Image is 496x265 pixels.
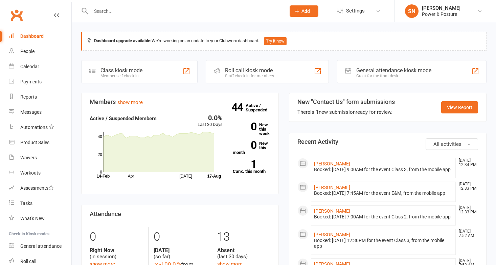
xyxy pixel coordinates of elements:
div: General attendance kiosk mode [356,67,431,74]
div: Roll call [20,259,36,264]
strong: Right Now [90,247,143,254]
div: Great for the front desk [356,74,431,78]
div: (last 30 days) [217,247,270,260]
a: 0New this month [233,141,270,155]
strong: Dashboard upgrade available: [94,38,152,43]
a: show more [117,99,143,105]
a: [PERSON_NAME] [314,185,350,190]
div: Last 30 Days [198,114,223,128]
div: (so far) [154,247,207,260]
a: Messages [9,105,71,120]
a: Product Sales [9,135,71,150]
div: [PERSON_NAME] [422,5,460,11]
div: Reports [20,94,37,100]
a: 0New this week [233,123,270,136]
div: 0.0% [198,114,223,121]
div: (in session) [90,247,143,260]
time: [DATE] 7:52 AM [455,229,478,238]
h3: New "Contact Us" form submissions [297,99,395,105]
button: All activities [426,138,478,150]
a: 44Active / Suspended [246,98,275,117]
div: SN [405,4,419,18]
div: Messages [20,109,42,115]
strong: 1 [233,159,256,169]
a: Reports [9,89,71,105]
strong: 0 [233,140,256,150]
div: Power & Posture [422,11,460,17]
span: All activities [433,141,461,147]
strong: Absent [217,247,270,254]
div: There is new submission ready for review. [297,108,395,116]
a: Automations [9,120,71,135]
strong: [DATE] [154,247,207,254]
time: [DATE] 12:33 PM [455,206,478,214]
div: General attendance [20,243,62,249]
h3: Recent Activity [297,138,478,145]
a: View Report [441,101,478,113]
div: 0 [90,227,143,247]
time: [DATE] 12:33 PM [455,182,478,191]
button: Add [290,5,318,17]
div: Automations [20,125,48,130]
a: What's New [9,211,71,226]
div: Calendar [20,64,39,69]
div: People [20,49,35,54]
strong: Active / Suspended Members [90,115,157,122]
a: General attendance kiosk mode [9,239,71,254]
a: Workouts [9,165,71,181]
div: Assessments [20,185,54,191]
a: Tasks [9,196,71,211]
button: Try it now [264,37,287,45]
strong: 0 [233,122,256,132]
a: [PERSON_NAME] [314,161,350,166]
div: 13 [217,227,270,247]
span: Add [301,8,310,14]
h3: Members [90,99,270,105]
div: Waivers [20,155,37,160]
div: Booked: [DATE] 9:00AM for the event Class 3, from the mobile app [314,167,453,173]
h3: Attendance [90,211,270,217]
div: Booked: [DATE] 7:00AM for the event Class 2, from the mobile app [314,214,453,220]
div: Payments [20,79,42,84]
div: Member self check-in [100,74,142,78]
a: Dashboard [9,29,71,44]
div: We're working on an update to your Clubworx dashboard. [81,32,487,51]
input: Search... [89,6,281,16]
a: [PERSON_NAME] [314,232,350,237]
div: Booked: [DATE] 12:30PM for the event Class 3, from the mobile app [314,238,453,249]
div: Workouts [20,170,41,176]
div: Roll call kiosk mode [225,67,274,74]
a: Assessments [9,181,71,196]
time: [DATE] 12:34 PM [455,158,478,167]
a: Waivers [9,150,71,165]
div: 0 [154,227,207,247]
div: Class kiosk mode [100,67,142,74]
div: Product Sales [20,140,49,145]
div: Dashboard [20,33,44,39]
a: Calendar [9,59,71,74]
div: What's New [20,216,45,221]
a: People [9,44,71,59]
div: Booked: [DATE] 7:45AM for the event E&M, from the mobile app [314,190,453,196]
div: Tasks [20,201,32,206]
div: Staff check-in for members [225,74,274,78]
span: Settings [346,3,365,19]
strong: 44 [231,102,246,112]
a: Payments [9,74,71,89]
a: [PERSON_NAME] [314,208,350,214]
a: Clubworx [8,7,25,24]
a: 1Canx. this month [233,160,270,174]
strong: 1 [316,109,319,115]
